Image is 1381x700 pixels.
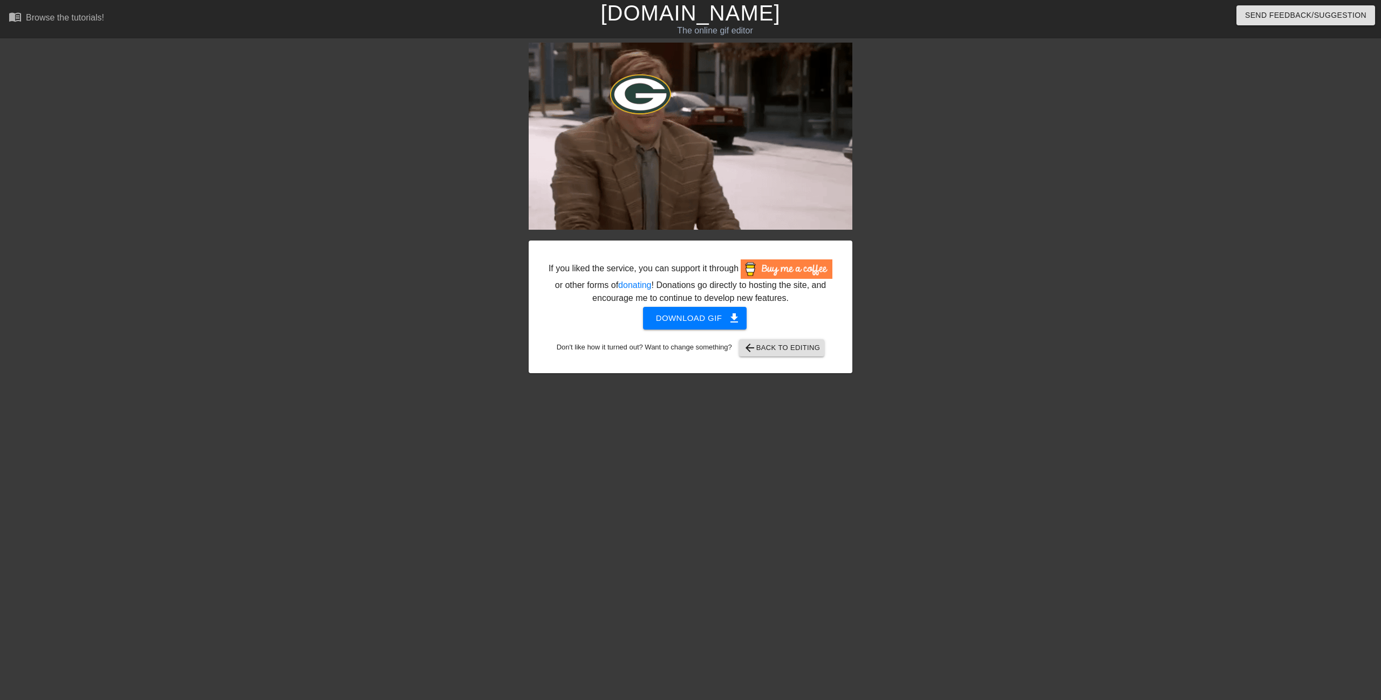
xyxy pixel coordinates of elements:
img: Buy Me A Coffee [741,259,832,279]
a: [DOMAIN_NAME] [600,1,780,25]
div: If you liked the service, you can support it through or other forms of ! Donations go directly to... [548,259,833,305]
span: Send Feedback/Suggestion [1245,9,1366,22]
img: EvxAiSNL.gif [529,43,852,230]
button: Send Feedback/Suggestion [1236,5,1375,25]
span: Download gif [656,311,734,325]
a: Download gif [634,313,747,322]
button: Download gif [643,307,747,330]
div: Don't like how it turned out? Want to change something? [545,339,836,356]
span: get_app [728,312,741,325]
div: The online gif editor [466,24,964,37]
a: donating [618,280,651,290]
div: Browse the tutorials! [26,13,104,22]
span: arrow_back [743,341,756,354]
span: menu_book [9,10,22,23]
a: Browse the tutorials! [9,10,104,27]
span: Back to Editing [743,341,821,354]
button: Back to Editing [739,339,825,356]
